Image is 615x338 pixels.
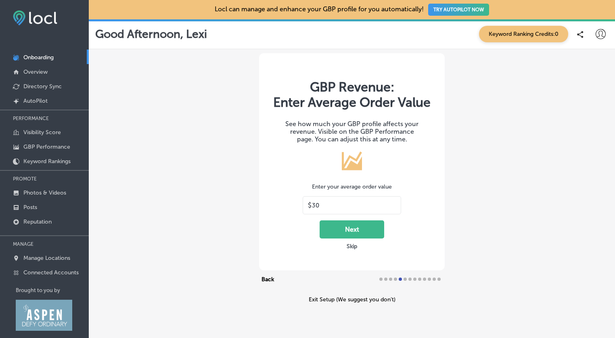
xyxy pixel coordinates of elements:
[13,10,57,25] img: fda3e92497d09a02dc62c9cd864e3231.png
[479,26,568,42] span: Keyword Ranking Credits: 0
[23,255,70,261] p: Manage Locations
[428,4,489,16] button: TRY AUTOPILOT NOW
[271,79,433,110] div: GBP Revenue:
[16,287,89,293] p: Brought to you by
[16,300,72,331] img: Aspen
[259,296,445,303] div: Exit Setup (We suggest you don’t)
[344,243,360,250] button: Skip
[23,68,48,75] p: Overview
[308,201,312,209] p: $
[23,158,71,165] p: Keyword Rankings
[23,218,52,225] p: Reputation
[23,189,66,196] p: Photos & Videos
[23,83,62,90] p: Directory Sync
[23,54,54,61] p: Onboarding
[312,202,396,209] input: 1-10000
[23,204,37,211] p: Posts
[271,95,433,110] span: Enter Average Order Value
[95,27,207,41] p: Good Afternoon, Lexi
[23,143,70,150] p: GBP Performance
[271,120,433,143] div: See how much your GBP profile affects your revenue. Visible on the GBP Performance page. You can ...
[23,129,61,136] p: Visibility Score
[23,97,48,104] p: AutoPilot
[271,183,433,190] div: Enter your average order value
[259,274,276,284] button: Back
[23,269,79,276] p: Connected Accounts
[320,220,384,238] button: Next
